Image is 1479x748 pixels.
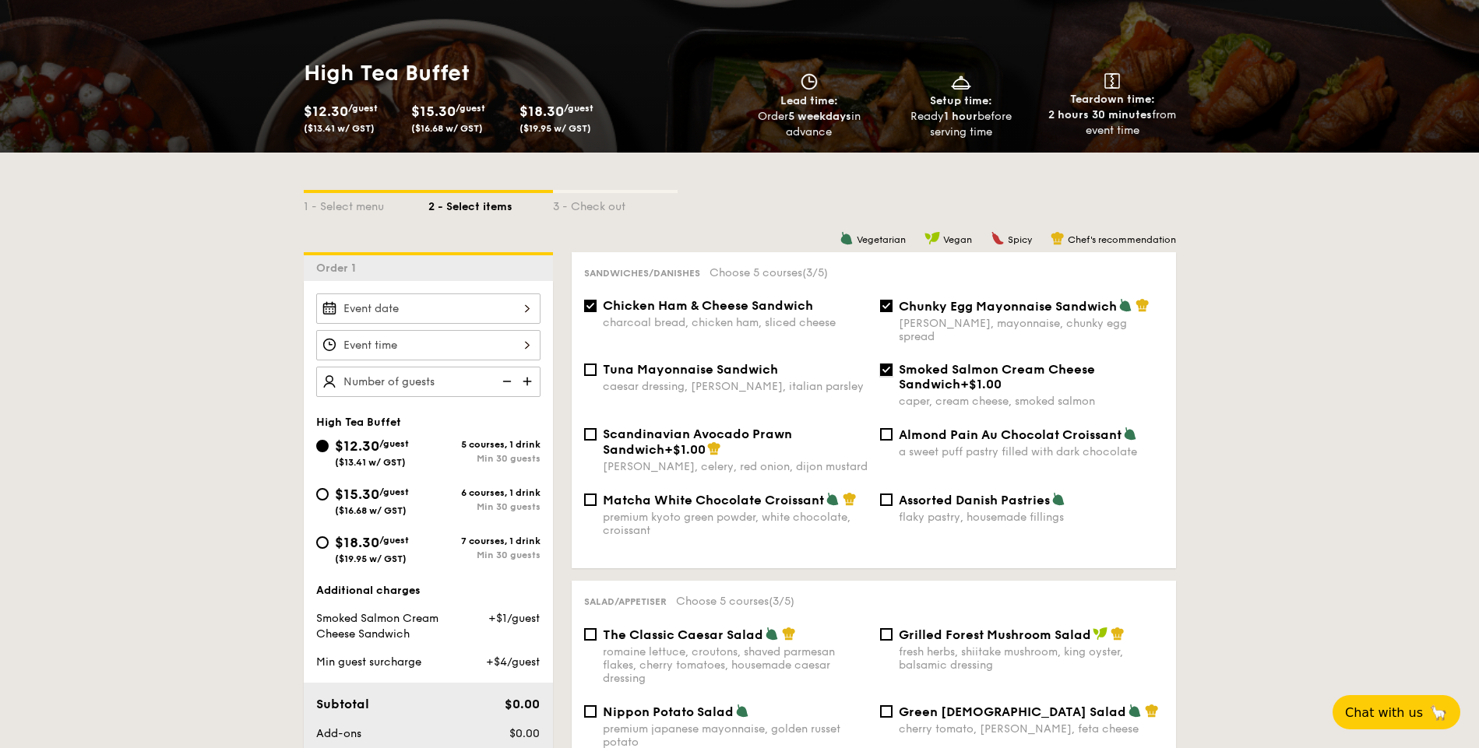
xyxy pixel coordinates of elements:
span: $18.30 [335,534,379,551]
span: $15.30 [411,103,456,120]
span: $15.30 [335,486,379,503]
input: Scandinavian Avocado Prawn Sandwich+$1.00[PERSON_NAME], celery, red onion, dijon mustard [584,428,597,441]
span: Setup time: [930,94,992,107]
span: +$4/guest [486,655,540,669]
span: +$1/guest [488,612,540,625]
span: Almond Pain Au Chocolat Croissant [899,427,1122,442]
span: Lead time: [780,94,838,107]
input: Assorted Danish Pastriesflaky pastry, housemade fillings [880,493,893,506]
img: icon-chef-hat.a58ddaea.svg [1145,704,1159,718]
div: from event time [1043,107,1182,139]
span: Sandwiches/Danishes [584,268,700,279]
div: fresh herbs, shiitake mushroom, king oyster, balsamic dressing [899,645,1164,672]
span: Scandinavian Avocado Prawn Sandwich [603,427,792,457]
span: Add-ons [316,727,361,740]
div: Additional charges [316,583,541,599]
img: icon-reduce.1d2dbef1.svg [494,367,517,396]
img: icon-vegetarian.fe4039eb.svg [1051,492,1065,506]
span: Salad/Appetiser [584,596,667,607]
span: ($16.68 w/ GST) [411,123,483,134]
span: /guest [564,103,593,114]
input: Chunky Egg Mayonnaise Sandwich[PERSON_NAME], mayonnaise, chunky egg spread [880,300,893,312]
div: 1 - Select menu [304,193,428,215]
span: Spicy [1008,234,1032,245]
div: romaine lettuce, croutons, shaved parmesan flakes, cherry tomatoes, housemade caesar dressing [603,645,868,685]
span: Vegan [943,234,972,245]
div: flaky pastry, housemade fillings [899,511,1164,524]
img: icon-chef-hat.a58ddaea.svg [707,441,721,455]
span: ($19.95 w/ GST) [519,123,591,134]
img: icon-teardown.65201eee.svg [1104,73,1120,89]
span: Chicken Ham & Cheese Sandwich [603,298,813,313]
div: a sweet puff pastry filled with dark chocolate [899,445,1164,458]
strong: 2 hours 30 minutes [1048,108,1152,121]
span: ($13.41 w/ GST) [335,457,406,468]
div: Min 30 guests [428,550,541,560]
span: /guest [379,535,409,546]
span: Assorted Danish Pastries [899,493,1050,507]
img: icon-spicy.37a8142b.svg [991,231,1005,245]
span: 🦙 [1429,704,1448,722]
span: Order 1 [316,262,362,275]
span: Tuna Mayonnaise Sandwich [603,362,778,377]
div: caesar dressing, [PERSON_NAME], italian parsley [603,380,868,393]
h1: High Tea Buffet [304,59,734,87]
span: Choose 5 courses [676,595,794,608]
div: 7 courses, 1 drink [428,536,541,546]
span: /guest [456,103,485,114]
span: Smoked Salmon Cream Cheese Sandwich [899,362,1095,392]
div: 2 - Select items [428,193,553,215]
div: Order in advance [740,109,879,140]
span: /guest [379,486,409,497]
span: (3/5) [769,595,794,608]
input: Grilled Forest Mushroom Saladfresh herbs, shiitake mushroom, king oyster, balsamic dressing [880,628,893,641]
span: ($19.95 w/ GST) [335,553,407,564]
div: cherry tomato, [PERSON_NAME], feta cheese [899,722,1164,736]
div: Ready before serving time [891,109,1030,140]
button: Chat with us🦙 [1333,695,1460,729]
span: Green [DEMOGRAPHIC_DATA] Salad [899,704,1126,719]
img: icon-clock.2db775ea.svg [798,73,821,90]
img: icon-vegetarian.fe4039eb.svg [826,492,840,506]
span: Choose 5 courses [710,266,828,279]
img: icon-vegetarian.fe4039eb.svg [765,627,779,641]
div: charcoal bread, chicken ham, sliced cheese [603,316,868,329]
span: Chat with us [1345,705,1423,720]
span: $18.30 [519,103,564,120]
input: Green [DEMOGRAPHIC_DATA] Saladcherry tomato, [PERSON_NAME], feta cheese [880,705,893,718]
strong: 1 hour [944,110,977,123]
span: The Classic Caesar Salad [603,627,763,642]
input: $12.30/guest($13.41 w/ GST)5 courses, 1 drinkMin 30 guests [316,440,329,452]
span: Smoked Salmon Cream Cheese Sandwich [316,612,438,641]
input: Matcha White Chocolate Croissantpremium kyoto green powder, white chocolate, croissant [584,493,597,506]
div: premium kyoto green powder, white chocolate, croissant [603,511,868,537]
img: icon-chef-hat.a58ddaea.svg [1136,298,1150,312]
input: Nippon Potato Saladpremium japanese mayonnaise, golden russet potato [584,705,597,718]
img: icon-vegan.f8ff3823.svg [1093,627,1108,641]
img: icon-chef-hat.a58ddaea.svg [1051,231,1065,245]
img: icon-vegetarian.fe4039eb.svg [1118,298,1132,312]
span: Matcha White Chocolate Croissant [603,493,824,507]
div: 3 - Check out [553,193,678,215]
img: icon-dish.430c3a2e.svg [949,73,973,90]
img: icon-vegetarian.fe4039eb.svg [735,704,749,718]
input: Event date [316,293,541,324]
input: Chicken Ham & Cheese Sandwichcharcoal bread, chicken ham, sliced cheese [584,300,597,312]
span: $0.00 [509,727,540,740]
span: Nippon Potato Salad [603,704,734,719]
span: /guest [379,438,409,449]
span: ($16.68 w/ GST) [335,505,407,516]
span: $12.30 [304,103,348,120]
img: icon-chef-hat.a58ddaea.svg [1111,627,1125,641]
img: icon-vegan.f8ff3823.svg [924,231,940,245]
span: $12.30 [335,437,379,455]
span: Grilled Forest Mushroom Salad [899,627,1091,642]
span: +$1.00 [960,377,1002,392]
input: $18.30/guest($19.95 w/ GST)7 courses, 1 drinkMin 30 guests [316,536,329,549]
img: icon-chef-hat.a58ddaea.svg [782,627,796,641]
img: icon-chef-hat.a58ddaea.svg [843,492,857,506]
span: Teardown time: [1070,93,1155,106]
img: icon-vegetarian.fe4039eb.svg [1128,704,1142,718]
img: icon-vegetarian.fe4039eb.svg [1123,427,1137,441]
span: Vegetarian [857,234,906,245]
